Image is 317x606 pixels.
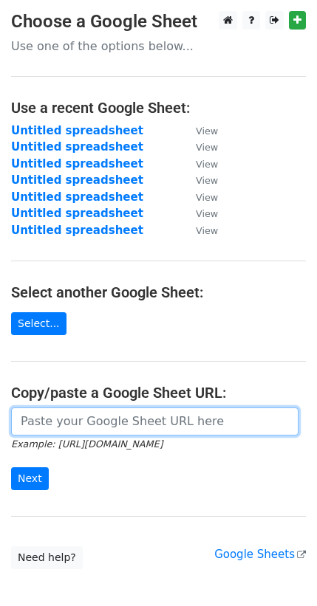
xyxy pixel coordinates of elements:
[11,438,163,450] small: Example: [URL][DOMAIN_NAME]
[181,173,218,187] a: View
[11,546,83,569] a: Need help?
[11,467,49,490] input: Next
[181,224,218,237] a: View
[196,159,218,170] small: View
[243,535,317,606] iframe: Chat Widget
[196,192,218,203] small: View
[11,312,67,335] a: Select...
[196,142,218,153] small: View
[11,384,306,402] h4: Copy/paste a Google Sheet URL:
[181,190,218,204] a: View
[11,157,143,171] a: Untitled spreadsheet
[11,283,306,301] h4: Select another Google Sheet:
[11,190,143,204] a: Untitled spreadsheet
[196,175,218,186] small: View
[11,207,143,220] a: Untitled spreadsheet
[196,225,218,236] small: View
[11,124,143,137] a: Untitled spreadsheet
[11,11,306,32] h3: Choose a Google Sheet
[11,99,306,117] h4: Use a recent Google Sheet:
[11,140,143,154] a: Untitled spreadsheet
[181,157,218,171] a: View
[181,124,218,137] a: View
[214,548,306,561] a: Google Sheets
[196,125,218,137] small: View
[11,38,306,54] p: Use one of the options below...
[11,173,143,187] a: Untitled spreadsheet
[11,224,143,237] a: Untitled spreadsheet
[11,407,299,435] input: Paste your Google Sheet URL here
[196,208,218,219] small: View
[181,207,218,220] a: View
[181,140,218,154] a: View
